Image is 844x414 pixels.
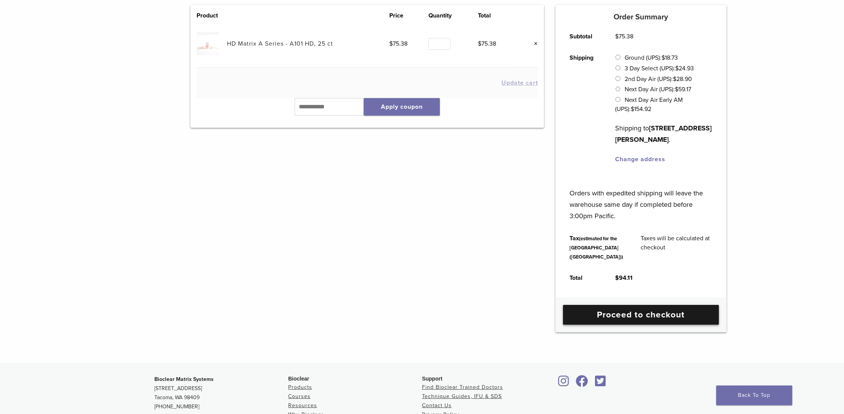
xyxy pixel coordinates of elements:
[616,274,619,282] span: $
[478,11,517,20] th: Total
[662,54,678,62] bdi: 18.73
[227,40,333,48] a: HD Matrix A Series - A101 HD, 25 ct
[632,228,721,267] td: Taxes will be calculated at checkout
[675,65,679,72] span: $
[625,75,692,83] label: 2nd Day Air (UPS):
[616,124,712,144] strong: [STREET_ADDRESS][PERSON_NAME]
[364,98,440,116] button: Apply coupon
[561,26,607,47] th: Subtotal
[422,393,502,400] a: Technique Guides, IFU & SDS
[563,305,719,325] a: Proceed to checkout
[673,75,676,83] span: $
[561,267,607,289] th: Total
[389,40,408,48] bdi: 75.38
[631,105,635,113] span: $
[616,33,619,40] span: $
[561,47,607,170] th: Shipping
[389,40,393,48] span: $
[422,384,503,390] a: Find Bioclear Trained Doctors
[555,13,727,22] h5: Order Summary
[573,380,591,387] a: Bioclear
[422,402,452,409] a: Contact Us
[154,375,288,411] p: [STREET_ADDRESS] Tacoma, WA 98409 [PHONE_NUMBER]
[501,80,538,86] button: Update cart
[625,86,691,93] label: Next Day Air (UPS):
[288,376,309,382] span: Bioclear
[675,65,694,72] bdi: 24.93
[675,86,678,93] span: $
[478,40,481,48] span: $
[716,385,792,405] a: Back To Top
[675,86,691,93] bdi: 59.17
[288,402,317,409] a: Resources
[631,105,652,113] bdi: 154.92
[561,228,632,267] th: Tax
[616,96,683,113] label: Next Day Air Early AM (UPS):
[556,380,572,387] a: Bioclear
[197,32,219,55] img: HD Matrix A Series - A101 HD, 25 ct
[428,11,478,20] th: Quantity
[389,11,428,20] th: Price
[616,155,666,163] a: Change address
[570,236,623,260] small: (estimated for the [GEOGRAPHIC_DATA] ([GEOGRAPHIC_DATA]))
[570,176,712,222] p: Orders with expedited shipping will leave the warehouse same day if completed before 3:00pm Pacific.
[288,393,311,400] a: Courses
[422,376,443,382] span: Support
[625,54,678,62] label: Ground (UPS):
[592,380,608,387] a: Bioclear
[528,39,538,49] a: Remove this item
[616,33,634,40] bdi: 75.38
[616,122,712,145] p: Shipping to .
[625,65,694,72] label: 3 Day Select (UPS):
[673,75,692,83] bdi: 28.90
[154,376,214,382] strong: Bioclear Matrix Systems
[478,40,496,48] bdi: 75.38
[197,11,227,20] th: Product
[616,274,633,282] bdi: 94.11
[662,54,665,62] span: $
[288,384,312,390] a: Products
